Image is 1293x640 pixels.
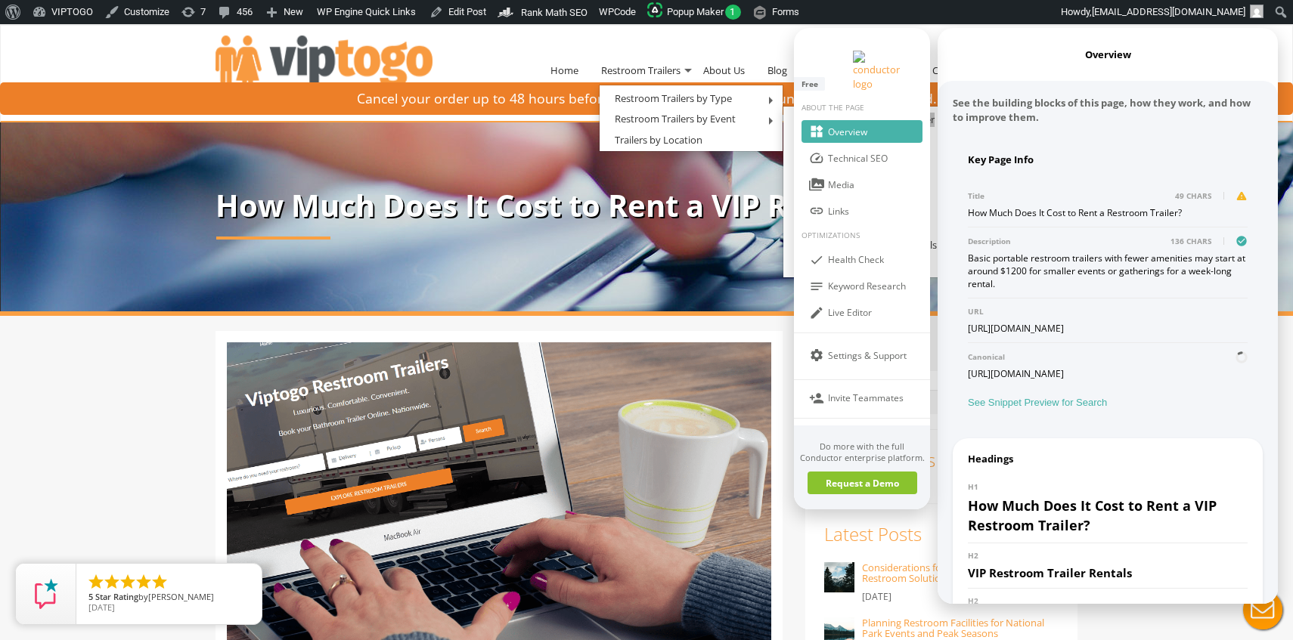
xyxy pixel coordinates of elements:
p: How Much Does It Cost to Rent a VIP Restroom Trailer? [215,189,1077,222]
div: H2 [968,550,1248,561]
div: Links [802,199,922,222]
div: Overview [802,120,922,143]
span: [DATE] [88,601,115,613]
li:  [103,573,121,591]
div: Do more with the full [820,441,904,453]
div: How Much Does It Cost to Rent a Restroom Trailer? [968,206,1248,219]
div: H1 [968,481,1248,492]
img: conductor logo [853,51,900,91]
div: Live Editor [802,301,922,324]
a: TV and Movie Shoots [783,256,909,275]
span: by [88,592,250,603]
div: Description [968,236,1011,246]
div: ABOUT THE PAGE [802,102,922,113]
li:  [119,573,137,591]
div: How Much Does It Cost to Rent a VIP Restroom Trailer? [968,496,1248,535]
div: Keyword Research [802,275,922,298]
a: Planning Restroom Facilities for National Park Events and Peak Seasons [862,616,1044,640]
div: Headings [968,452,1013,466]
a: Corporate Events [783,215,892,233]
div: Key Page Info [968,153,1248,167]
li:  [150,573,169,591]
div: Invite Teammates [802,387,922,410]
a: Trailers by Location [600,131,718,150]
div: OPTIMIZATIONS [802,230,922,240]
a: About Us [692,31,756,110]
div: See the building blocks of this page, how they work, and how to improve them. [953,96,1263,124]
span: 5 [88,591,93,602]
div: Media [802,173,922,196]
li:  [135,573,153,591]
div: H2 [968,595,1248,606]
a: Restroom Trailers by Event [600,110,751,128]
span: 1 [725,5,741,20]
a: Construction Restroom Trailer [783,110,950,129]
img: VIPTOGO [215,36,433,97]
li:  [87,573,105,591]
div: Conductor enterprise platform. [800,452,925,464]
img: Review Rating [31,579,61,609]
span: [EMAIL_ADDRESS][DOMAIN_NAME] [1092,6,1245,17]
div: Request a Demo [808,471,917,494]
span: 136 CHARS [1171,236,1212,246]
div: Title [968,190,984,201]
span: [PERSON_NAME] [148,591,214,602]
button: Live Chat [1233,580,1293,640]
a: See Snippet Preview for Search [968,396,1107,410]
div: Technical SEO [802,147,922,169]
div: VIP Restroom Trailer Rentals [968,565,1248,581]
svg: Great, no recommendations [1236,235,1248,247]
a: Considerations for Renting Portable Restroom Solutions for National Parks [862,561,1034,585]
a: Restroom Trailers [590,31,692,110]
a: Special Events [783,194,877,213]
div: Health Check [802,249,922,271]
a: Seasonal Events [783,152,886,171]
div: URL [968,306,1248,317]
a: Home [539,31,590,110]
div: Settings & Support [802,340,922,371]
div: [URL][DOMAIN_NAME] [968,322,1248,335]
span: 49 CHARS [1175,190,1212,201]
p: [DATE] [862,588,1059,606]
a: Holiday Portable Toilet Rentals [783,236,952,255]
a: Restroom Trailers by Type [600,89,747,108]
div: Overview [1085,48,1131,62]
span: Rank Math SEO [521,7,588,18]
div: Canonical [968,351,1248,363]
h3: Latest Posts [824,524,1059,544]
div: Free [794,77,825,91]
a: Disaster Relief Restrooms [783,173,928,192]
div: [URL][DOMAIN_NAME] [968,367,1248,380]
a: Blog [756,31,798,110]
img: Considerations for Renting Portable Restroom Solutions for National Parks - VIPTOGO [824,562,854,592]
div: Basic portable restroom trailers with fewer amenities may start at around $1200 for smaller event... [968,252,1248,290]
a: Wedding Restroom Trailers [783,131,935,150]
span: Star Rating [95,591,138,602]
svg: See recommendations [1236,190,1248,202]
